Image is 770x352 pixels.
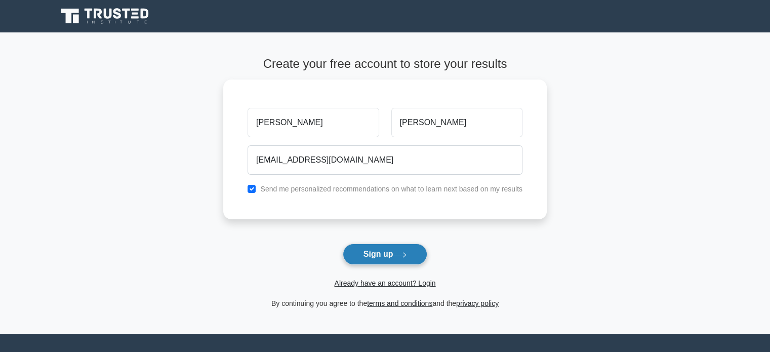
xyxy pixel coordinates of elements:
button: Sign up [343,244,428,265]
input: Last name [391,108,522,137]
h4: Create your free account to store your results [223,57,547,71]
label: Send me personalized recommendations on what to learn next based on my results [260,185,522,193]
input: First name [248,108,379,137]
a: privacy policy [456,299,499,307]
a: Already have an account? Login [334,279,435,287]
div: By continuing you agree to the and the [217,297,553,309]
a: terms and conditions [367,299,432,307]
input: Email [248,145,522,175]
